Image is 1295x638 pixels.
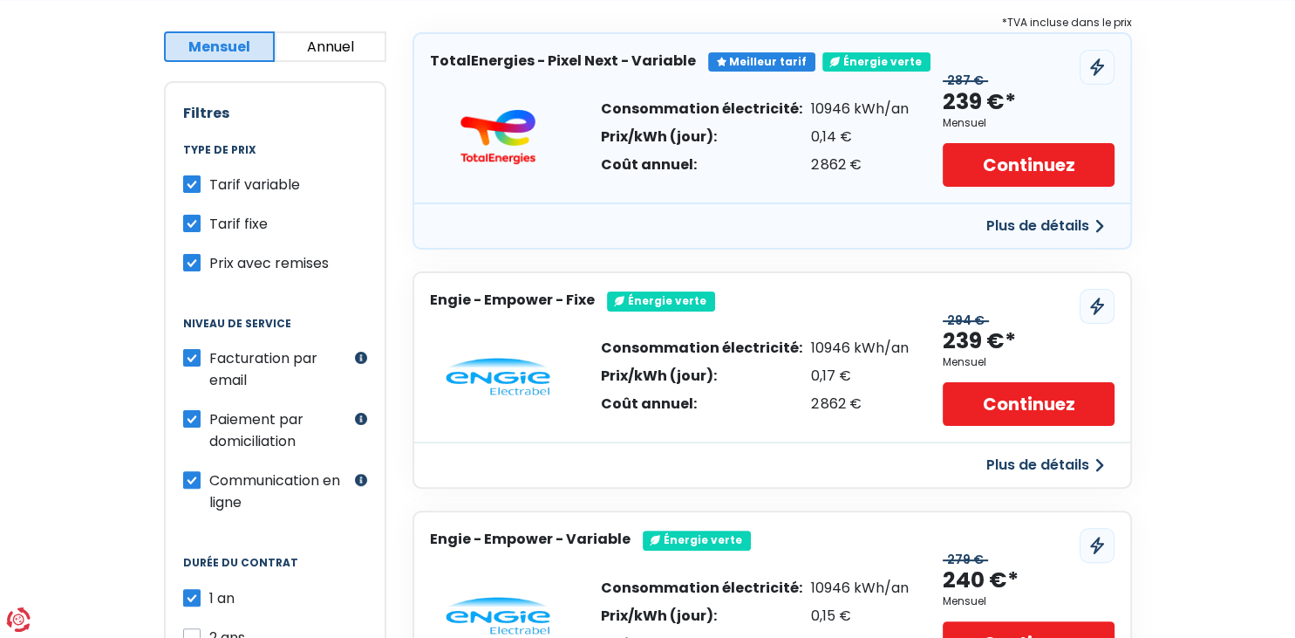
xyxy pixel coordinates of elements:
[976,210,1114,242] button: Plus de détails
[601,158,802,172] div: Coût annuel:
[209,253,329,273] span: Prix avec remises
[811,581,909,595] div: 10946 kWh/an
[601,369,802,383] div: Prix/kWh (jour):
[183,144,367,174] legend: Type de prix
[430,531,630,547] h3: Engie - Empower - Variable
[976,449,1114,481] button: Plus de détails
[811,158,909,172] div: 2 862 €
[943,327,1016,356] div: 239 €*
[209,470,351,513] label: Communication en ligne
[643,531,751,550] div: Énergie verte
[209,214,268,234] span: Tarif fixe
[708,52,815,72] div: Meilleur tarif
[412,13,1132,32] div: *TVA incluse dans le prix
[183,557,367,587] legend: Durée du contrat
[607,292,715,311] div: Énergie verte
[209,588,235,608] span: 1 an
[601,130,802,144] div: Prix/kWh (jour):
[209,408,351,452] label: Paiement par domiciliation
[183,105,367,121] h2: Filtres
[601,609,802,623] div: Prix/kWh (jour):
[943,566,1019,595] div: 240 €*
[811,609,909,623] div: 0,15 €
[811,369,909,383] div: 0,17 €
[943,73,988,88] div: 287 €
[943,382,1114,426] a: Continuez
[209,175,300,195] span: Tarif variable
[601,341,802,355] div: Consommation électricité:
[183,318,367,347] legend: Niveau de service
[943,595,986,607] div: Mensuel
[943,88,1016,117] div: 239 €*
[943,313,989,328] div: 294 €
[275,31,386,62] button: Annuel
[430,292,595,308] h3: Engie - Empower - Fixe
[943,143,1114,187] a: Continuez
[811,397,909,411] div: 2 862 €
[430,52,696,69] h3: TotalEnergies - Pixel Next - Variable
[446,597,550,635] img: Engie
[811,130,909,144] div: 0,14 €
[601,397,802,411] div: Coût annuel:
[446,109,550,165] img: TotalEnergies
[209,347,351,391] label: Facturation par email
[943,552,988,567] div: 279 €
[601,581,802,595] div: Consommation électricité:
[601,102,802,116] div: Consommation électricité:
[943,356,986,368] div: Mensuel
[811,102,909,116] div: 10946 kWh/an
[811,341,909,355] div: 10946 kWh/an
[164,31,276,62] button: Mensuel
[446,358,550,396] img: Engie
[943,117,986,129] div: Mensuel
[822,52,930,72] div: Énergie verte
